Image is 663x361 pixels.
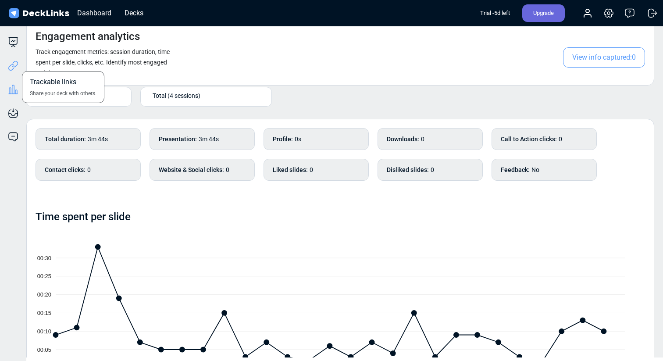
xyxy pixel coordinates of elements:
span: View info captured: 0 [563,47,645,68]
span: 0 [310,166,313,173]
tspan: 00:25 [37,273,51,279]
span: 0 [421,136,424,143]
b: Feedback : [501,165,530,175]
span: Share your deck with others. [30,89,96,97]
h4: Engagement analytics [36,30,140,43]
h4: Time spent per slide [36,211,131,223]
div: Decks [120,7,148,18]
span: 3m 44s [88,136,108,143]
b: Website & Social clicks : [159,165,224,175]
span: 0 [431,166,434,173]
span: 0 [226,166,229,173]
span: 0 [87,166,91,173]
b: Profile : [273,135,293,144]
div: Trial - 5 d left [480,4,510,22]
b: Total duration : [45,135,86,144]
b: Downloads : [387,135,419,144]
tspan: 00:10 [37,328,51,335]
b: Call to Action clicks : [501,135,557,144]
tspan: 00:30 [37,254,51,261]
span: 0s [295,136,301,143]
tspan: 00:15 [37,310,51,316]
b: Liked slides : [273,165,308,175]
span: 3m 44s [199,136,219,143]
span: Total (4 sessions) [153,91,200,100]
span: Trackable links [30,77,76,89]
b: Disliked slides : [387,165,429,175]
tspan: 00:05 [37,346,51,353]
tspan: 00:20 [37,291,51,298]
span: 0 [559,136,562,143]
b: Presentation : [159,135,197,144]
img: DeckLinks [7,7,71,20]
div: Upgrade [522,4,565,22]
small: Track engagement metrics: session duration, time spent per slide, clicks, etc. Identify most enga... [36,48,170,76]
span: No [531,166,539,173]
b: Contact clicks : [45,165,86,175]
div: Dashboard [73,7,116,18]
